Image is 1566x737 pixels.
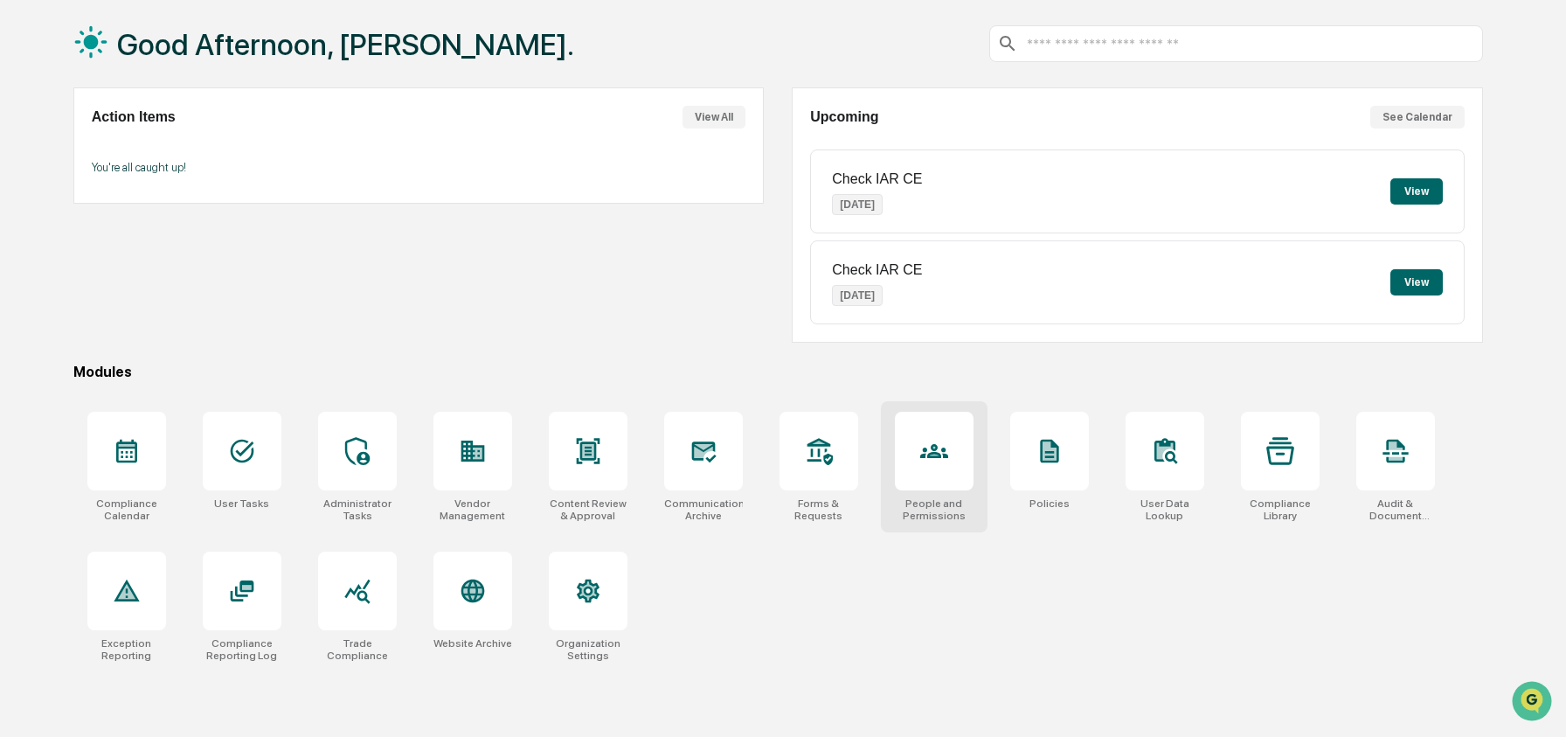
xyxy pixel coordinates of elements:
[17,37,318,65] p: How can we help?
[123,295,211,309] a: Powered byPylon
[832,285,883,306] p: [DATE]
[832,171,922,187] p: Check IAR CE
[1241,497,1320,522] div: Compliance Library
[1510,679,1557,727] iframe: Open customer support
[664,497,743,522] div: Communications Archive
[203,637,281,662] div: Compliance Reporting Log
[1370,106,1465,129] button: See Calendar
[318,497,397,522] div: Administrator Tasks
[17,134,49,165] img: 1746055101610-c473b297-6a78-478c-a979-82029cc54cd1
[433,637,512,650] div: Website Archive
[895,497,974,522] div: People and Permissions
[832,262,922,278] p: Check IAR CE
[73,364,1483,380] div: Modules
[35,254,110,271] span: Data Lookup
[120,213,224,245] a: 🗄️Attestations
[297,139,318,160] button: Start new chat
[174,296,211,309] span: Pylon
[10,213,120,245] a: 🖐️Preclearance
[117,27,574,62] h1: Good Afternoon, [PERSON_NAME].
[1390,269,1443,295] button: View
[87,497,166,522] div: Compliance Calendar
[433,497,512,522] div: Vendor Management
[59,134,287,151] div: Start new chat
[144,220,217,238] span: Attestations
[549,497,627,522] div: Content Review & Approval
[780,497,858,522] div: Forms & Requests
[1356,497,1435,522] div: Audit & Document Logs
[17,222,31,236] div: 🖐️
[92,109,176,125] h2: Action Items
[683,106,745,129] button: View All
[17,255,31,269] div: 🔎
[318,637,397,662] div: Trade Compliance
[35,220,113,238] span: Preclearance
[92,161,745,174] p: You're all caught up!
[1029,497,1070,510] div: Policies
[10,247,117,278] a: 🔎Data Lookup
[1126,497,1204,522] div: User Data Lookup
[59,151,221,165] div: We're available if you need us!
[214,497,269,510] div: User Tasks
[127,222,141,236] div: 🗄️
[87,637,166,662] div: Exception Reporting
[1390,178,1443,205] button: View
[832,194,883,215] p: [DATE]
[549,637,627,662] div: Organization Settings
[810,109,878,125] h2: Upcoming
